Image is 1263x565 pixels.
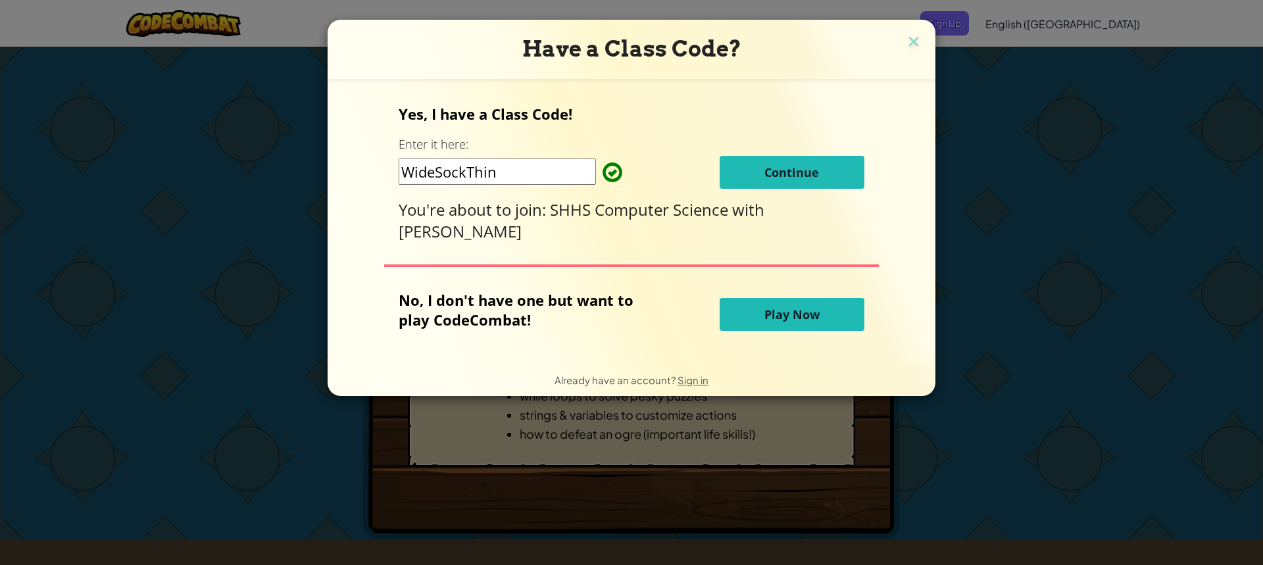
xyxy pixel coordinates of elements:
[399,290,653,330] p: No, I don't have one but want to play CodeCombat!
[678,374,708,386] a: Sign in
[550,199,732,220] span: SHHS Computer Science
[764,164,819,180] span: Continue
[399,220,522,242] span: [PERSON_NAME]
[399,199,550,220] span: You're about to join:
[399,104,864,124] p: Yes, I have a Class Code!
[555,374,678,386] span: Already have an account?
[720,156,864,189] button: Continue
[522,36,741,62] span: Have a Class Code?
[720,298,864,331] button: Play Now
[905,33,922,53] img: close icon
[399,136,468,153] label: Enter it here:
[732,199,764,220] span: with
[764,307,820,322] span: Play Now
